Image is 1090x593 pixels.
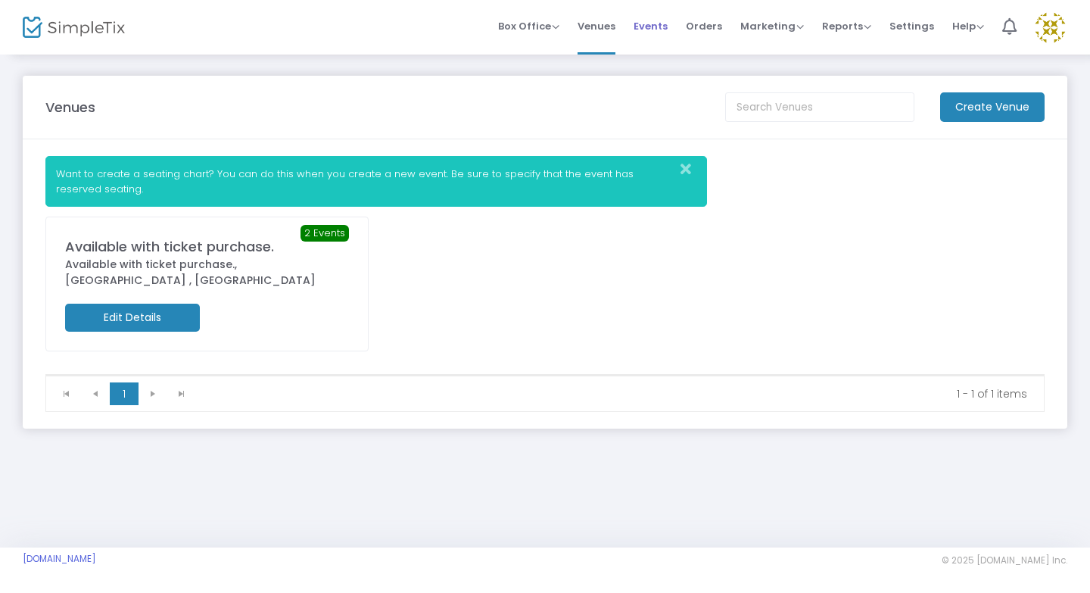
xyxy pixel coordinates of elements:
button: Close [676,157,706,182]
span: Help [952,19,984,33]
kendo-pager-info: 1 - 1 of 1 items [207,386,1027,401]
span: Marketing [740,19,804,33]
span: Orders [686,7,722,45]
span: Events [634,7,668,45]
div: Available with ticket purchase., [GEOGRAPHIC_DATA] , [GEOGRAPHIC_DATA] [65,257,349,289]
span: © 2025 [DOMAIN_NAME] Inc. [942,554,1067,566]
m-panel-title: Venues [45,97,95,117]
div: Available with ticket purchase. [65,236,349,257]
span: 2 Events [301,225,349,242]
a: [DOMAIN_NAME] [23,553,96,565]
span: Venues [578,7,615,45]
m-button: Edit Details [65,304,200,332]
span: Settings [889,7,934,45]
m-button: Create Venue [940,92,1045,122]
input: Search Venues [725,92,914,122]
div: Want to create a seating chart? You can do this when you create a new event. Be sure to specify t... [45,156,707,207]
span: Reports [822,19,871,33]
span: Box Office [498,19,559,33]
span: Page 1 [110,382,139,405]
